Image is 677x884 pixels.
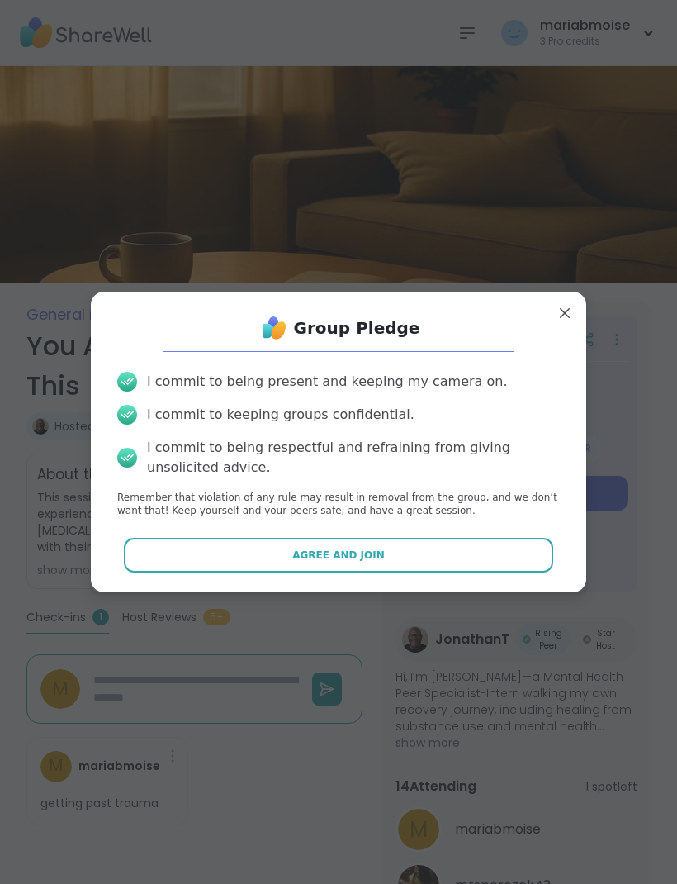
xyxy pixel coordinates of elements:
div: I commit to being present and keeping my camera on. [147,372,507,392]
div: I commit to keeping groups confidential. [147,405,414,425]
img: ShareWell Logo [258,311,291,345]
div: I commit to being respectful and refraining from giving unsolicited advice. [147,438,560,478]
p: Remember that violation of any rule may result in removal from the group, and we don’t want that!... [117,491,560,519]
h1: Group Pledge [294,316,420,340]
span: Agree and Join [292,548,385,563]
button: Agree and Join [124,538,554,573]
